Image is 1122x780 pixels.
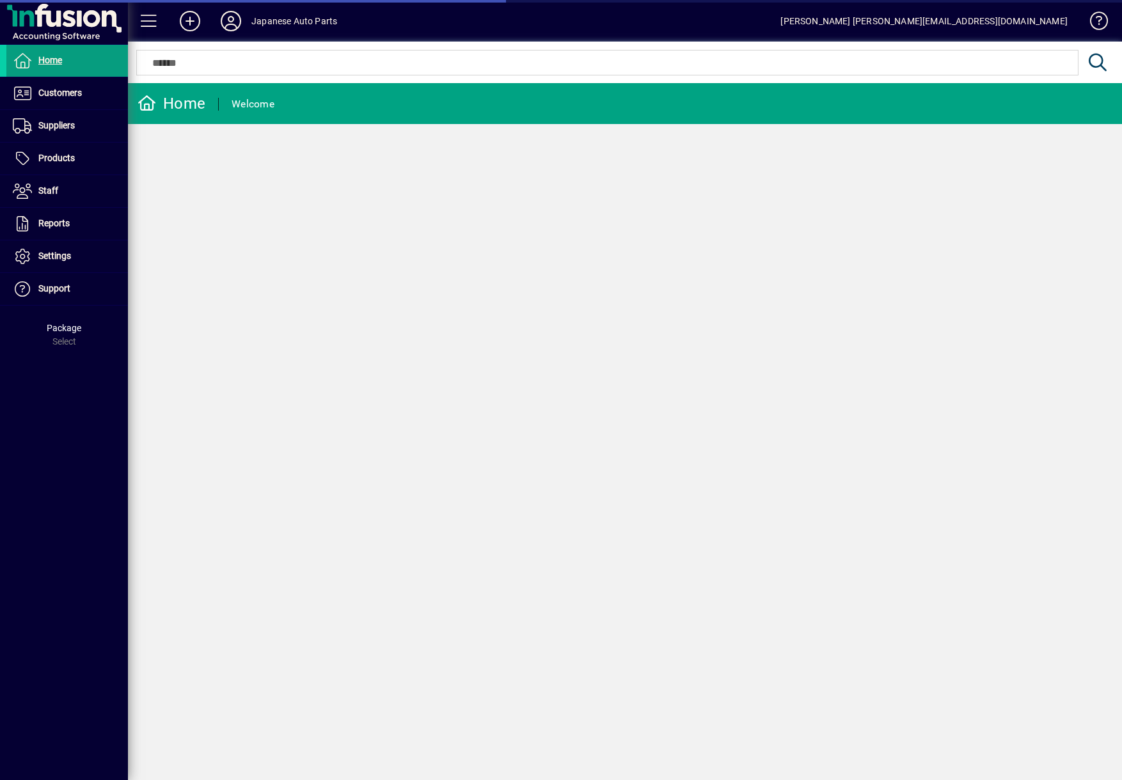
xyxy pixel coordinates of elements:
[780,11,1068,31] div: [PERSON_NAME] [PERSON_NAME][EMAIL_ADDRESS][DOMAIN_NAME]
[38,88,82,98] span: Customers
[6,273,128,305] a: Support
[47,323,81,333] span: Package
[6,77,128,109] a: Customers
[38,185,58,196] span: Staff
[1080,3,1106,44] a: Knowledge Base
[6,110,128,142] a: Suppliers
[232,94,274,114] div: Welcome
[251,11,337,31] div: Japanese Auto Parts
[6,240,128,272] a: Settings
[170,10,210,33] button: Add
[38,120,75,130] span: Suppliers
[138,93,205,114] div: Home
[6,208,128,240] a: Reports
[210,10,251,33] button: Profile
[38,218,70,228] span: Reports
[6,175,128,207] a: Staff
[38,283,70,293] span: Support
[6,143,128,175] a: Products
[38,55,62,65] span: Home
[38,251,71,261] span: Settings
[38,153,75,163] span: Products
